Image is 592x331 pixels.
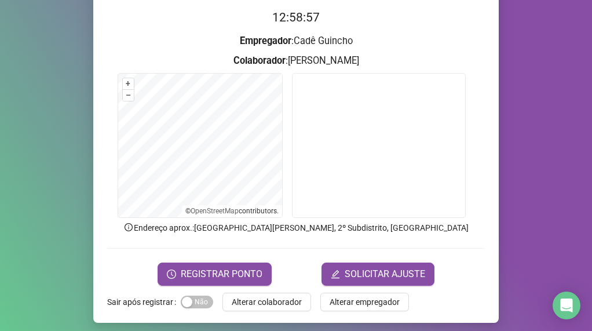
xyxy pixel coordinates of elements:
a: OpenStreetMap [191,207,239,215]
span: REGISTRAR PONTO [181,267,262,281]
button: + [123,78,134,89]
span: SOLICITAR AJUSTE [345,267,425,281]
span: Alterar colaborador [232,296,302,308]
strong: Empregador [240,35,291,46]
strong: Colaborador [233,55,286,66]
h3: : Cadê Guincho [107,34,485,49]
time: 12:58:57 [272,10,320,24]
span: edit [331,270,340,279]
div: Open Intercom Messenger [553,292,580,319]
button: REGISTRAR PONTO [158,263,272,286]
li: © contributors. [185,207,279,215]
span: clock-circle [167,270,176,279]
button: – [123,90,134,101]
button: editSOLICITAR AJUSTE [321,263,434,286]
span: Alterar empregador [330,296,400,308]
button: Alterar colaborador [222,293,311,311]
span: info-circle [123,222,134,232]
p: Endereço aprox. : [GEOGRAPHIC_DATA][PERSON_NAME], 2º Subdistrito, [GEOGRAPHIC_DATA] [107,221,485,234]
h3: : [PERSON_NAME] [107,53,485,68]
button: Alterar empregador [320,293,409,311]
label: Sair após registrar [107,293,181,311]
